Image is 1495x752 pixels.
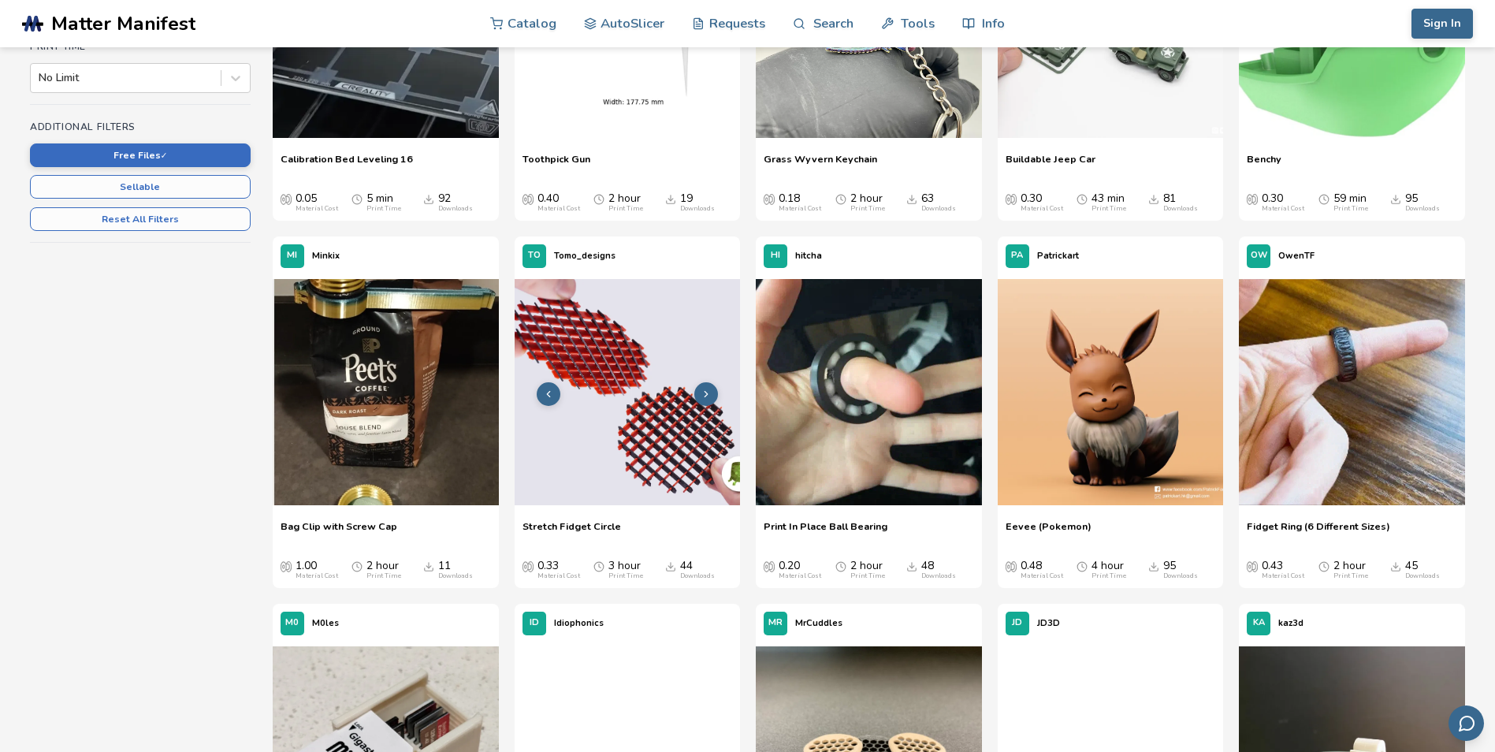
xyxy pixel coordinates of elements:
span: Average Print Time [1077,560,1088,572]
div: Print Time [366,572,401,580]
div: 19 [680,192,715,213]
div: 43 min [1091,192,1126,213]
div: Material Cost [1021,205,1063,213]
div: 2 hour [850,560,885,580]
div: 2 hour [366,560,401,580]
span: Average Cost [1006,560,1017,572]
a: Print In Place Ball Bearing [764,520,887,544]
span: Downloads [423,560,434,572]
div: Print Time [1333,572,1368,580]
span: Average Cost [281,560,292,572]
span: Average Print Time [1077,192,1088,205]
span: Downloads [665,192,676,205]
div: 2 hour [1333,560,1368,580]
span: Average Cost [1006,192,1017,205]
p: Tomo_designs [554,248,615,264]
a: Buildable Jeep Car [1006,153,1095,177]
div: 0.05 [296,192,338,213]
button: Sign In [1411,9,1473,39]
p: Patrickart [1037,248,1079,264]
a: Benchy [1247,153,1281,177]
div: 0.33 [537,560,580,580]
span: Downloads [1148,192,1159,205]
span: HI [771,251,780,261]
div: Print Time [1091,572,1126,580]
div: Material Cost [296,205,338,213]
div: Downloads [1405,205,1440,213]
a: Eevee (Pokemon) [1006,520,1091,544]
div: 92 [438,192,473,213]
div: 59 min [1333,192,1368,213]
span: M0 [285,618,299,628]
span: Downloads [906,192,917,205]
span: Grass Wyvern Keychain [764,153,877,177]
div: Material Cost [1021,572,1063,580]
span: Average Print Time [835,560,846,572]
div: Downloads [1163,572,1198,580]
div: Print Time [850,205,885,213]
span: Average Print Time [1318,560,1330,572]
span: Downloads [1148,560,1159,572]
button: Sellable [30,175,251,199]
div: Downloads [680,572,715,580]
p: Minkix [312,248,340,264]
span: JD [1012,618,1022,628]
div: 81 [1163,192,1198,213]
button: Send feedback via email [1449,705,1484,741]
a: Eevee (Pokemon) [998,276,1224,512]
span: TO [528,251,541,261]
div: 95 [1163,560,1198,580]
span: Matter Manifest [51,13,195,35]
div: 48 [921,560,956,580]
div: Print Time [850,572,885,580]
span: Downloads [423,192,434,205]
p: OwenTF [1278,248,1315,264]
span: Average Cost [764,560,775,572]
a: Stretch Fidget Circle [523,520,621,544]
div: 0.48 [1021,560,1063,580]
div: Downloads [1405,572,1440,580]
div: 0.40 [537,192,580,213]
span: ID [530,618,539,628]
span: Average Cost [1247,192,1258,205]
p: JD3D [1037,615,1060,631]
span: Downloads [665,560,676,572]
span: MI [287,251,297,261]
div: Downloads [438,205,473,213]
span: MR [768,618,783,628]
span: Average Cost [1247,560,1258,572]
h4: Print Time [30,41,251,52]
div: 45 [1405,560,1440,580]
span: Toothpick Gun [523,153,590,177]
div: 3 hour [608,560,643,580]
span: Average Cost [764,192,775,205]
div: Print Time [366,205,401,213]
div: Downloads [921,205,956,213]
div: 0.30 [1262,192,1304,213]
div: Material Cost [779,572,821,580]
div: 2 hour [608,192,643,213]
div: Print Time [1091,205,1126,213]
a: Calibration Bed Leveling 16 [281,153,413,177]
span: Average Cost [281,192,292,205]
a: Fidget Ring (6 Different Sizes) [1247,520,1390,544]
div: 0.30 [1021,192,1063,213]
span: Average Print Time [1318,192,1330,205]
div: 4 hour [1091,560,1126,580]
div: 1.00 [296,560,338,580]
img: Eevee (Pokemon) [998,279,1224,505]
div: 0.43 [1262,560,1304,580]
div: Material Cost [779,205,821,213]
div: 5 min [366,192,401,213]
div: 63 [921,192,956,213]
div: Downloads [1163,205,1198,213]
div: Downloads [921,572,956,580]
p: Idiophonics [554,615,604,631]
span: PA [1011,251,1023,261]
div: Print Time [1333,205,1368,213]
span: Downloads [1390,192,1401,205]
div: Print Time [608,205,643,213]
